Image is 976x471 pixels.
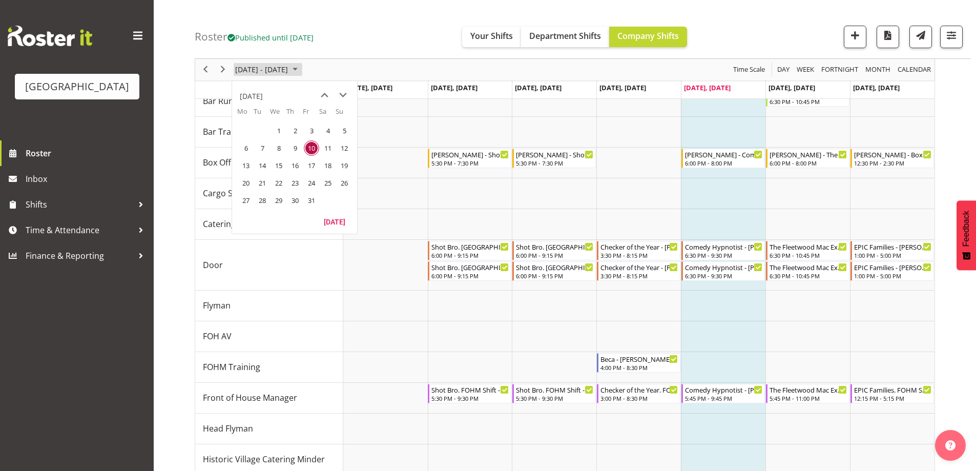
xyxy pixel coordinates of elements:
div: Shot Bro. [GEOGRAPHIC_DATA]. (No Bar) - [PERSON_NAME] [431,241,509,252]
div: Door"s event - Comedy Hypnotist - Frankie Mac - Beana Badenhorst Begin From Friday, October 10, 2... [681,261,765,281]
div: Door"s event - EPIC Families - Alex Freeman Begin From Sunday, October 12, 2025 at 1:00:00 PM GMT... [850,261,934,281]
div: 6:00 PM - 9:15 PM [516,272,593,280]
span: Sunday, October 5, 2025 [337,123,352,138]
span: [DATE] - [DATE] [234,64,289,76]
div: [PERSON_NAME] - Shot Bro - [PERSON_NAME] [516,149,593,159]
div: 4:00 PM - 8:30 PM [600,363,678,372]
div: Comedy Hypnotist - [PERSON_NAME] [685,262,762,272]
span: Published until [DATE] [227,32,314,43]
div: EPIC Families - [PERSON_NAME] [854,241,931,252]
div: Shot Bro. [GEOGRAPHIC_DATA]. (No Bar) - [PERSON_NAME] [431,262,509,272]
div: Box Office"s event - Lisa - The Fleetwood Mac Experience - Box Office - Lisa Camplin Begin From S... [766,149,849,168]
div: 5:30 PM - 7:30 PM [431,159,509,167]
th: Sa [319,107,336,122]
div: 5:30 PM - 9:30 PM [431,394,509,402]
span: [DATE], [DATE] [769,83,815,92]
span: Thursday, October 30, 2025 [287,193,303,208]
span: Friday, October 24, 2025 [304,175,319,191]
span: Front of House Manager [203,392,297,404]
div: 3:30 PM - 8:15 PM [600,251,678,259]
span: [DATE], [DATE] [684,83,731,92]
span: Monday, October 6, 2025 [238,140,254,156]
div: Comedy Hypnotist - [PERSON_NAME] - [PERSON_NAME] [685,241,762,252]
td: Front of House Manager resource [195,383,343,414]
button: October 2025 [234,64,302,76]
span: Wednesday, October 8, 2025 [271,140,286,156]
th: Su [336,107,352,122]
div: 6:30 PM - 10:45 PM [770,272,847,280]
div: 6:00 PM - 9:15 PM [516,251,593,259]
div: Front of House Manager"s event - Shot Bro. FOHM Shift - Davey Van Gooswilligen Begin From Wednesd... [512,384,596,403]
span: Fortnight [820,64,859,76]
div: Box Office"s event - Valerie - Shot Bro - Valerie Donaldson Begin From Wednesday, October 8, 2025... [512,149,596,168]
div: 6:00 PM - 9:15 PM [431,272,509,280]
th: Fr [303,107,319,122]
span: Feedback [962,211,971,247]
button: next month [334,86,352,105]
div: 6:00 PM - 8:00 PM [685,159,762,167]
div: Front of House Manager"s event - Checker of the Year. FOHM Shift - Robin Hendriks Begin From Thur... [597,384,680,403]
img: Rosterit website logo [8,26,92,46]
button: Previous [199,64,213,76]
button: Month [896,64,933,76]
div: Shot Bro. FOHM Shift - [PERSON_NAME] [516,384,593,395]
span: Saturday, October 4, 2025 [320,123,336,138]
span: FOH AV [203,330,232,342]
span: Flyman [203,299,231,312]
div: The Fleetwood Mac Experience FOHM shift - [PERSON_NAME] [770,384,847,395]
div: Door"s event - Checker of the Year - Heather Powell Begin From Thursday, October 9, 2025 at 3:30:... [597,261,680,281]
span: Box Office [203,156,242,169]
button: Download a PDF of the roster according to the set date range. [877,26,899,48]
div: Front of House Manager"s event - Shot Bro. FOHM Shift - Davey Van Gooswilligen Begin From Tuesday... [428,384,511,403]
span: Tuesday, October 7, 2025 [255,140,270,156]
span: Thursday, October 2, 2025 [287,123,303,138]
span: Catering [203,218,236,230]
span: Cargo Shed Venue Rep [203,187,291,199]
button: Your Shifts [462,27,521,47]
div: Front of House Manager"s event - Comedy Hypnotist - Frankie Mac FOHM shift - Robin Hendriks Begin... [681,384,765,403]
td: Friday, October 10, 2025 [303,139,319,157]
div: 6:30 PM - 10:45 PM [770,251,847,259]
div: Comedy Hypnotist - [PERSON_NAME] FOHM shift - [PERSON_NAME] [685,384,762,395]
td: Catering resource [195,209,343,240]
img: help-xxl-2.png [945,440,956,450]
td: FOH AV resource [195,321,343,352]
div: title [240,86,263,107]
span: Friday, October 3, 2025 [304,123,319,138]
div: previous period [197,59,214,80]
td: Box Office resource [195,148,343,178]
th: Mo [237,107,254,122]
span: Department Shifts [529,30,601,42]
div: 1:00 PM - 5:00 PM [854,251,931,259]
div: Box Office"s event - Michelle - Comedy Hypnotist - Frankie Mac - Michelle Bradbury Begin From Fri... [681,149,765,168]
td: Door resource [195,240,343,291]
div: Door"s event - Shot Bro. GA. (No Bar) - Ciska Vogelzang Begin From Tuesday, October 7, 2025 at 6:... [428,261,511,281]
td: Bar Training resource [195,117,343,148]
th: We [270,107,286,122]
td: Head Flyman resource [195,414,343,444]
div: Shot Bro. [GEOGRAPHIC_DATA]. (No Bar) - [PERSON_NAME] [516,241,593,252]
div: Box Office"s event - Valerie - Box Office EPIC Families - Valerie Donaldson Begin From Sunday, Oc... [850,149,934,168]
span: Month [864,64,891,76]
span: Monday, October 13, 2025 [238,158,254,173]
button: Timeline Month [864,64,892,76]
button: Next [216,64,230,76]
div: [PERSON_NAME] - The Fleetwood Mac Experience - Box Office - [PERSON_NAME] [770,149,847,159]
span: Tuesday, October 14, 2025 [255,158,270,173]
span: [DATE], [DATE] [853,83,900,92]
span: Inbox [26,171,149,187]
span: Head Flyman [203,422,253,435]
span: Time & Attendance [26,222,133,238]
div: FOHM Training"s event - Beca - Lisa Camplin Begin From Thursday, October 9, 2025 at 4:00:00 PM GM... [597,353,680,373]
div: [PERSON_NAME] - Shot Bro - Baycourt Presents - [PERSON_NAME] [431,149,509,159]
div: 5:30 PM - 7:30 PM [516,159,593,167]
span: Finance & Reporting [26,248,133,263]
div: next period [214,59,232,80]
span: Saturday, October 11, 2025 [320,140,336,156]
div: Door"s event - Checker of the Year - Amanda Clark Begin From Thursday, October 9, 2025 at 3:30:00... [597,241,680,260]
span: Roster [26,146,149,161]
div: 6:00 PM - 9:15 PM [431,251,509,259]
span: Company Shifts [617,30,679,42]
span: calendar [897,64,932,76]
div: [PERSON_NAME] - Box Office EPIC Families - [PERSON_NAME] [854,149,931,159]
